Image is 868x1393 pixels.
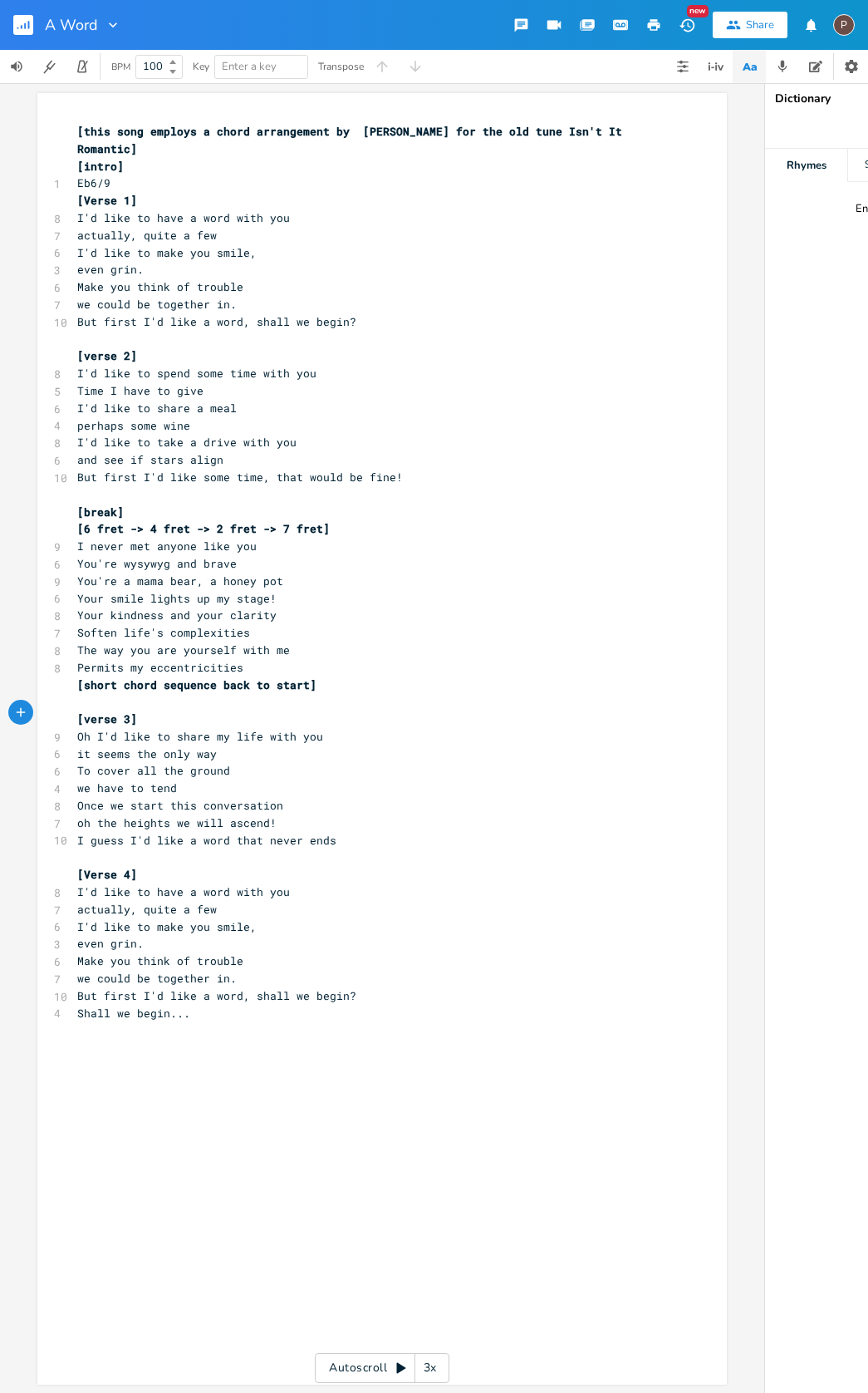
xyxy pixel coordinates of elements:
[77,556,237,571] span: You're wysywyg and brave
[77,1006,190,1021] span: Shall we begin...
[77,919,257,934] span: I'd like to make you smile,
[77,608,277,623] span: Your kindness and your clarity
[77,383,204,398] span: Time I have to give
[77,884,290,899] span: I'd like to have a word with you
[77,366,316,381] span: I'd like to spend some time with you
[77,867,137,882] span: [Verse 4]
[77,798,283,813] span: Once we start this conversation
[193,62,209,71] div: Key
[77,591,277,606] span: Your smile lights up my stage!
[77,452,223,467] span: and see if stars align
[77,539,257,554] span: I never met anyone like you
[765,149,847,182] div: Rhymes
[77,297,237,312] span: we could be together in.
[77,505,124,519] span: [break]
[77,953,243,968] span: Make you think of trouble
[77,245,257,260] span: I'd like to make you smile,
[77,642,290,657] span: The way you are yourself with me
[77,729,323,744] span: Oh I'd like to share my life with you
[77,763,230,778] span: To cover all the ground
[415,1353,445,1383] div: 3x
[77,902,217,917] span: actually, quite a few
[746,17,774,32] div: Share
[77,988,356,1003] span: But first I'd like a word, shall we begin?
[45,17,98,32] span: A Word
[77,660,243,675] span: Permits my eccentricities
[77,401,237,416] span: I'd like to share a meal
[77,435,297,450] span: I'd like to take a drive with you
[77,521,330,536] span: [6 fret -> 4 fret -> 2 fret -> 7 fret]
[713,12,787,38] button: Share
[77,746,217,761] span: it seems the only way
[77,314,356,329] span: But first I'd like a word, shall we begin?
[77,780,177,795] span: we have to tend
[77,159,124,174] span: [intro]
[670,10,704,40] button: New
[77,124,629,156] span: [this song employs a chord arrangement by [PERSON_NAME] for the old tune Isn't It Romantic]
[77,279,243,294] span: Make you think of trouble
[77,418,190,433] span: perhaps some wine
[77,348,137,363] span: [verse 2]
[77,228,217,243] span: actually, quite a few
[77,573,283,588] span: You're a mama bear, a honey pot
[77,936,144,951] span: even grin.
[318,62,364,71] div: Transpose
[77,815,277,830] span: oh the heights we will ascend!
[315,1353,449,1383] div: Autoscroll
[222,59,277,74] span: Enter a key
[77,470,403,485] span: But first I'd like some time, that would be fine!
[833,6,855,44] button: P
[77,625,250,640] span: Soften life's complexities
[77,971,237,986] span: we could be together in.
[77,210,290,225] span: I'd like to have a word with you
[77,677,316,692] span: [short chord sequence back to start]
[77,833,336,848] span: I guess I'd like a word that never ends
[77,175,110,190] span: Eb6/9
[111,62,130,71] div: BPM
[77,262,144,277] span: even grin.
[833,14,855,36] div: Paul H
[687,5,709,17] div: New
[77,193,137,208] span: [Verse 1]
[77,711,137,726] span: [verse 3]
